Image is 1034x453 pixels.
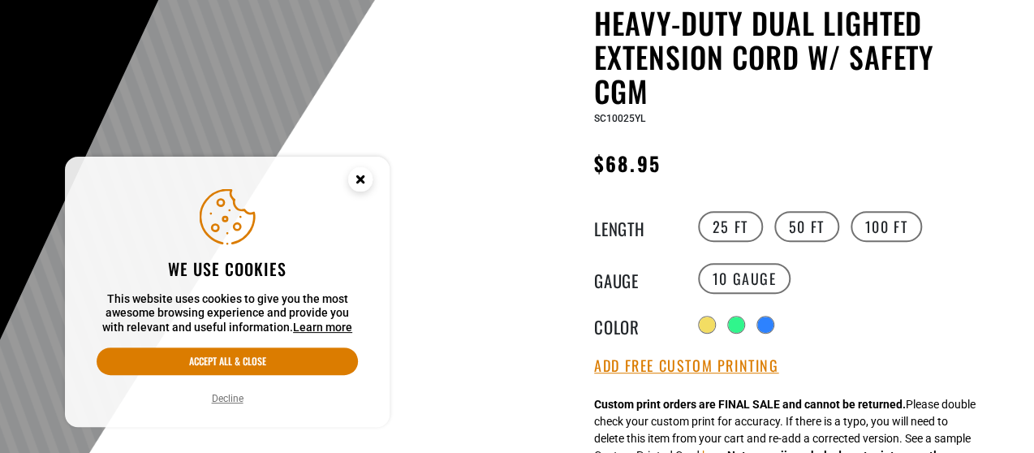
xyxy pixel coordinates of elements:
[594,398,906,411] strong: Custom print orders are FINAL SALE and cannot be returned.
[698,211,763,242] label: 25 FT
[97,258,358,279] h2: We use cookies
[594,113,645,124] span: SC10025YL
[594,216,675,237] legend: Length
[97,347,358,375] button: Accept all & close
[293,321,352,334] a: Learn more
[698,263,791,294] label: 10 Gauge
[594,357,778,375] button: Add Free Custom Printing
[207,390,248,407] button: Decline
[774,211,839,242] label: 50 FT
[594,6,992,108] h1: Heavy-Duty Dual Lighted Extension Cord w/ Safety CGM
[594,268,675,289] legend: Gauge
[851,211,923,242] label: 100 FT
[97,292,358,335] p: This website uses cookies to give you the most awesome browsing experience and provide you with r...
[594,149,660,178] span: $68.95
[65,157,390,428] aside: Cookie Consent
[594,314,675,335] legend: Color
